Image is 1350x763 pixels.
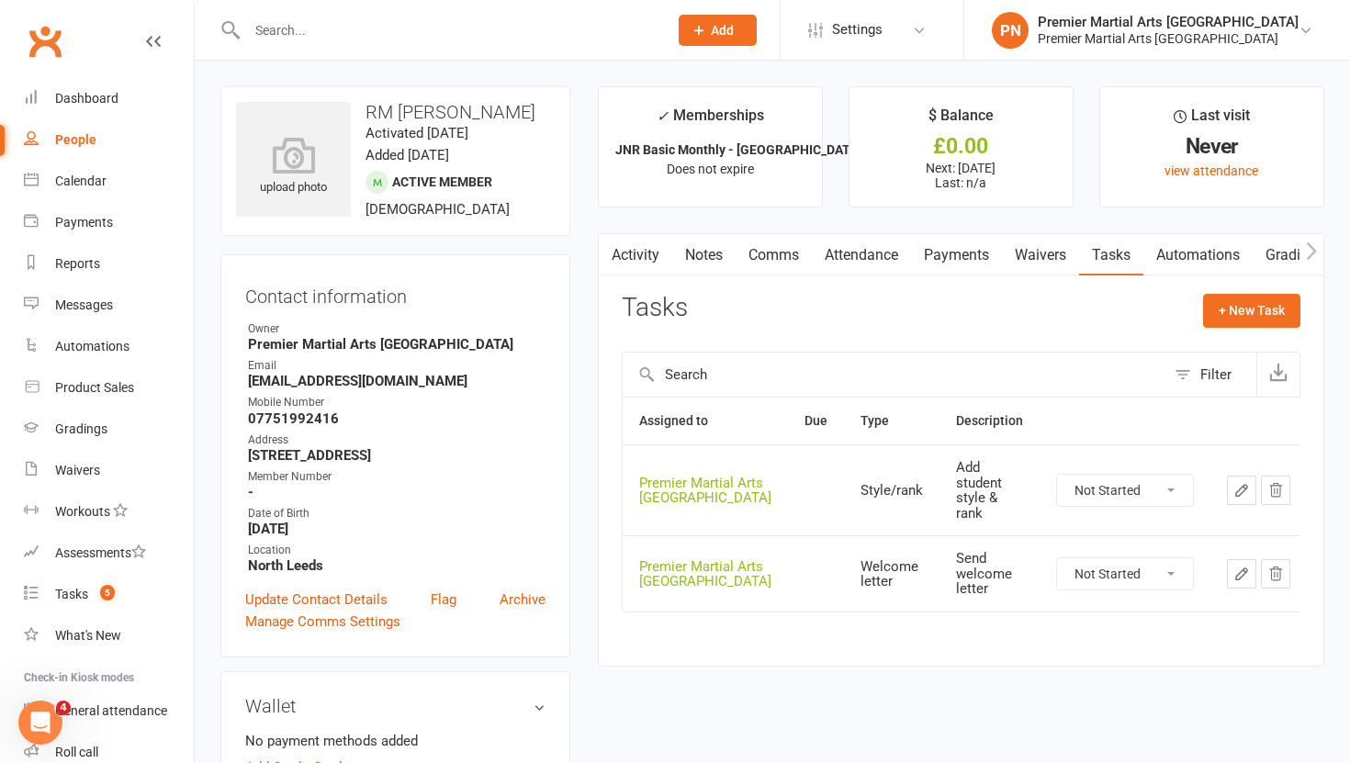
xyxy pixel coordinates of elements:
[248,447,546,464] strong: [STREET_ADDRESS]
[24,78,194,119] a: Dashboard
[248,484,546,500] strong: -
[639,476,771,506] div: Premier Martial Arts [GEOGRAPHIC_DATA]
[248,505,546,522] div: Date of Birth
[248,468,546,486] div: Member Number
[24,243,194,285] a: Reports
[55,628,121,643] div: What's New
[672,234,736,276] a: Notes
[1143,234,1253,276] a: Automations
[992,12,1029,49] div: PN
[24,615,194,656] a: What's New
[100,585,115,600] span: 5
[248,557,546,574] strong: North Leeds
[1079,234,1143,276] a: Tasks
[248,542,546,559] div: Location
[24,450,194,491] a: Waivers
[18,701,62,745] iframe: Intercom live chat
[623,398,788,444] th: Assigned to
[615,142,861,157] strong: JNR Basic Monthly - [GEOGRAPHIC_DATA]
[55,504,110,519] div: Workouts
[1002,234,1079,276] a: Waivers
[1203,294,1300,327] button: + New Task
[248,357,546,375] div: Email
[431,589,456,611] a: Flag
[55,91,118,106] div: Dashboard
[55,587,88,601] div: Tasks
[248,373,546,389] strong: [EMAIL_ADDRESS][DOMAIN_NAME]
[861,559,923,589] div: Welcome letter
[24,533,194,574] a: Assessments
[55,256,100,271] div: Reports
[24,119,194,161] a: People
[55,297,113,312] div: Messages
[956,551,1023,597] div: Send welcome letter
[248,320,546,338] div: Owner
[236,137,351,197] div: upload photo
[24,409,194,450] a: Gradings
[939,398,1040,444] th: Description
[55,545,146,560] div: Assessments
[956,460,1023,521] div: Add student style & rank
[667,162,754,176] span: Does not expire
[500,589,546,611] a: Archive
[844,398,939,444] th: Type
[866,137,1056,156] div: £0.00
[366,125,468,141] time: Activated [DATE]
[55,380,134,395] div: Product Sales
[866,161,1056,190] p: Next: [DATE] Last: n/a
[1165,353,1256,397] button: Filter
[812,234,911,276] a: Attendance
[248,336,546,353] strong: Premier Martial Arts [GEOGRAPHIC_DATA]
[657,104,764,138] div: Memberships
[55,703,167,718] div: General attendance
[248,394,546,411] div: Mobile Number
[366,201,510,218] span: [DEMOGRAPHIC_DATA]
[55,215,113,230] div: Payments
[248,432,546,449] div: Address
[55,745,98,759] div: Roll call
[55,132,96,147] div: People
[24,285,194,326] a: Messages
[1164,163,1258,178] a: view attendance
[55,174,107,188] div: Calendar
[622,294,688,322] h3: Tasks
[24,326,194,367] a: Automations
[236,102,555,122] h3: RM [PERSON_NAME]
[736,234,812,276] a: Comms
[1200,364,1232,386] div: Filter
[1038,30,1299,47] div: Premier Martial Arts [GEOGRAPHIC_DATA]
[55,463,100,477] div: Waivers
[24,574,194,615] a: Tasks 5
[55,421,107,436] div: Gradings
[24,161,194,202] a: Calendar
[928,104,994,137] div: $ Balance
[242,17,655,43] input: Search...
[599,234,672,276] a: Activity
[56,701,71,715] span: 4
[1174,104,1250,137] div: Last visit
[623,353,1165,397] input: Search
[679,15,757,46] button: Add
[24,491,194,533] a: Workouts
[245,696,546,716] h3: Wallet
[788,398,844,444] th: Due
[245,279,546,307] h3: Contact information
[1038,14,1299,30] div: Premier Martial Arts [GEOGRAPHIC_DATA]
[24,690,194,732] a: General attendance kiosk mode
[392,174,492,189] span: Active member
[639,559,771,589] div: Premier Martial Arts [GEOGRAPHIC_DATA]
[911,234,1002,276] a: Payments
[55,339,129,353] div: Automations
[24,202,194,243] a: Payments
[22,18,68,64] a: Clubworx
[248,521,546,537] strong: [DATE]
[24,367,194,409] a: Product Sales
[245,730,546,752] li: No payment methods added
[711,23,734,38] span: Add
[657,107,669,125] i: ✓
[366,147,449,163] time: Added [DATE]
[245,589,388,611] a: Update Contact Details
[248,410,546,427] strong: 07751992416
[245,611,400,633] a: Manage Comms Settings
[861,483,923,499] div: Style/rank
